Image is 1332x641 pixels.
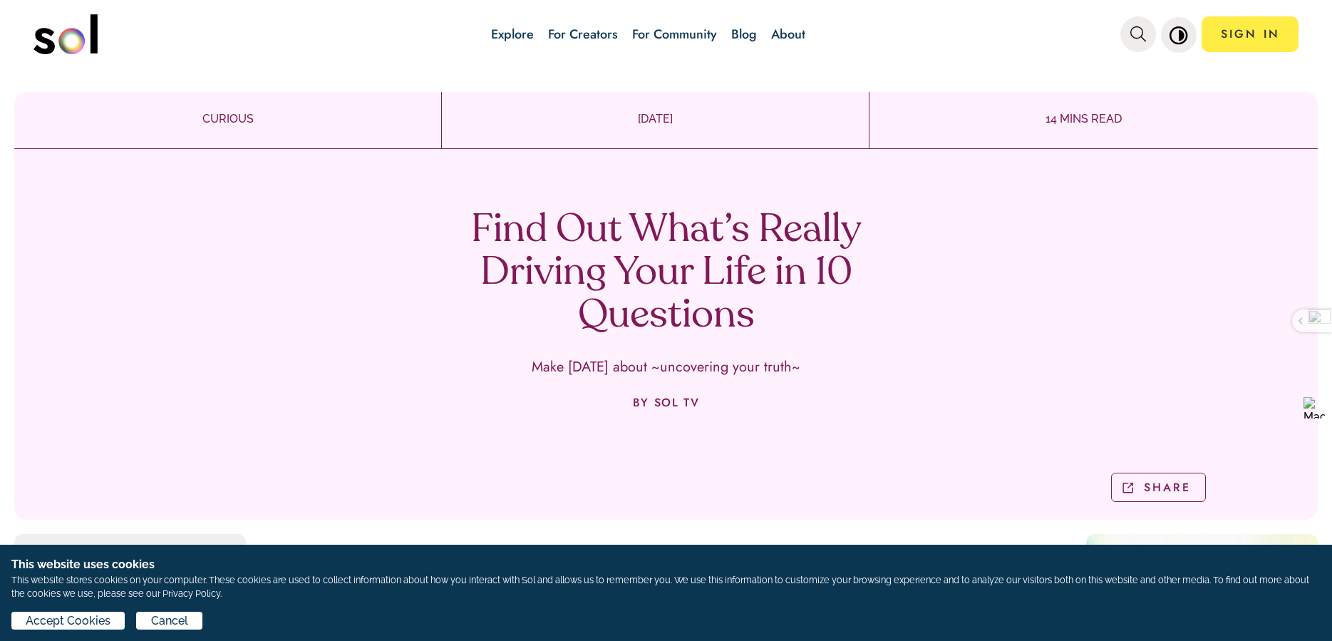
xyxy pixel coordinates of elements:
[151,612,188,630] span: Cancel
[771,25,805,43] a: About
[11,612,125,630] button: Accept Cookies
[731,25,757,43] a: Blog
[633,396,699,409] p: BY SOL TV
[33,14,98,54] img: logo
[136,612,202,630] button: Cancel
[632,25,717,43] a: For Community
[532,359,800,375] p: Make [DATE] about ~uncovering your truth~
[14,111,441,128] p: CURIOUS
[11,573,1321,600] p: This website stores cookies on your computer. These cookies are used to collect information about...
[11,556,1321,573] h1: This website uses cookies
[26,612,110,630] span: Accept Cookies
[26,541,234,579] p: Table of Contents
[548,25,618,43] a: For Creators
[1202,16,1299,52] a: SIGN IN
[442,111,869,128] p: [DATE]
[33,9,1299,59] nav: main navigation
[869,111,1297,128] p: 14 MINS READ
[1111,473,1205,502] button: SHARE
[456,210,877,338] h1: Find Out What’s Really Driving Your Life in 10 Questions
[1144,479,1192,496] p: SHARE
[1086,534,1300,610] p: Sign up for our newsletter to receive new blog updates from Sol!
[491,25,534,43] a: Explore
